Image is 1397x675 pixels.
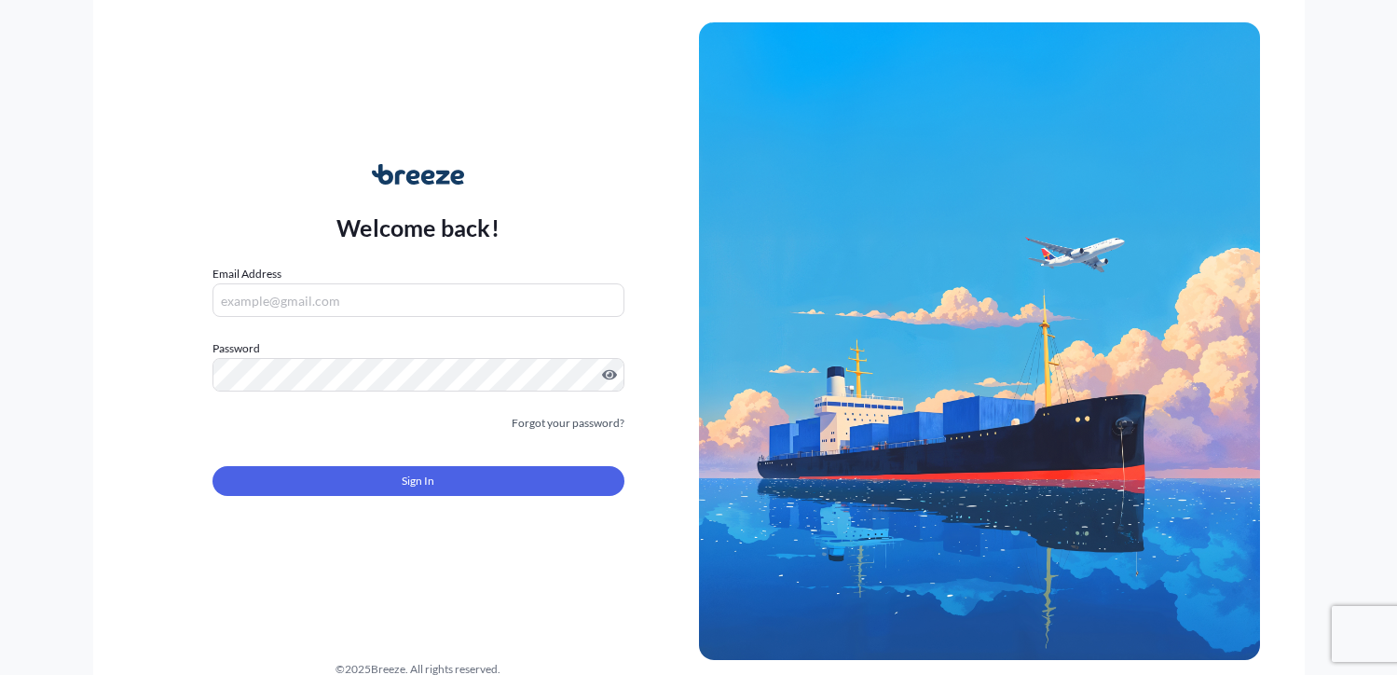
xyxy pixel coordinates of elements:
a: Forgot your password? [512,414,624,433]
button: Show password [602,367,617,382]
span: Sign In [402,472,434,490]
p: Welcome back! [336,213,500,242]
label: Email Address [212,265,281,283]
button: Sign In [212,466,624,496]
input: example@gmail.com [212,283,624,317]
img: Ship illustration [699,22,1260,660]
label: Password [212,339,624,358]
